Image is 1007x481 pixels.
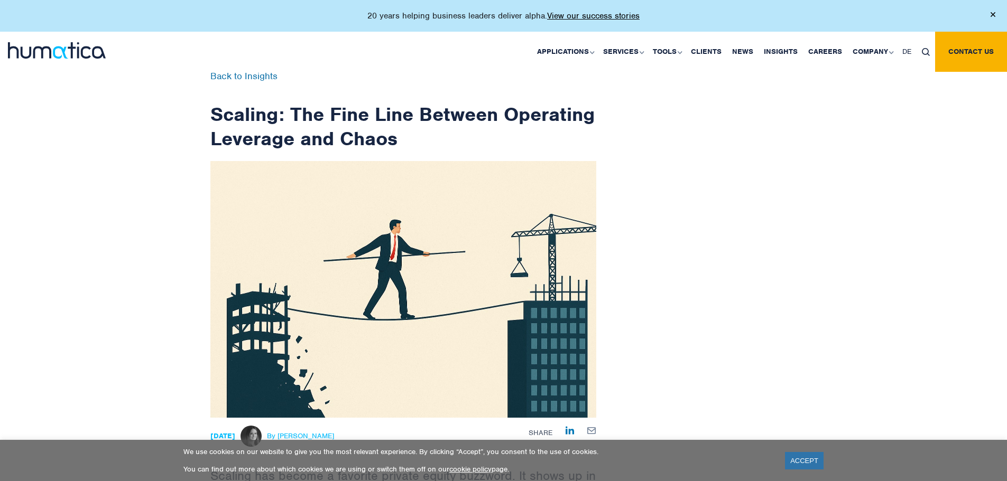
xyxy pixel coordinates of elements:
[922,48,930,56] img: search_icon
[847,32,897,72] a: Company
[210,70,278,82] a: Back to Insights
[759,32,803,72] a: Insights
[241,426,262,447] img: Michael Hillington
[587,427,596,434] img: mailby
[532,32,598,72] a: Applications
[727,32,759,72] a: News
[686,32,727,72] a: Clients
[210,431,235,440] strong: [DATE]
[897,32,917,72] a: DE
[183,465,772,474] p: You can find out more about which cookies we are using or switch them off on our page.
[648,32,686,72] a: Tools
[183,447,772,456] p: We use cookies on our website to give you the most relevant experience. By clicking “Accept”, you...
[449,465,492,474] a: cookie policy
[803,32,847,72] a: Careers
[267,432,334,440] span: By [PERSON_NAME]
[547,11,640,21] a: View our success stories
[566,426,574,435] img: Share on LinkedIn
[367,11,640,21] p: 20 years helping business leaders deliver alpha.
[529,428,552,437] span: Share
[598,32,648,72] a: Services
[587,426,596,434] a: Share by E-Mail
[210,161,596,418] img: ndetails
[210,72,596,150] h1: Scaling: The Fine Line Between Operating Leverage and Chaos
[785,452,824,469] a: ACCEPT
[935,32,1007,72] a: Contact us
[902,47,911,56] span: DE
[8,42,106,59] img: logo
